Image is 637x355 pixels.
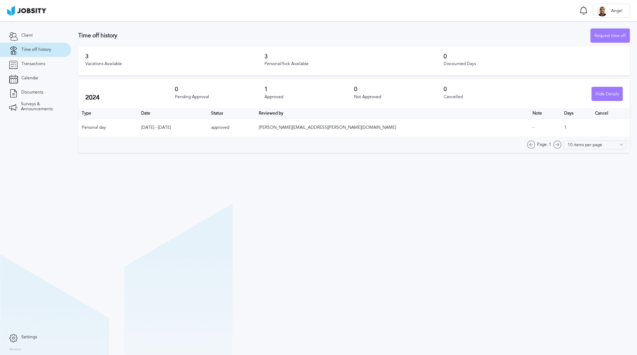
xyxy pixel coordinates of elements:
h3: 1 [264,86,354,92]
div: Vacations Available [85,62,264,67]
span: Angel [607,9,626,14]
span: [PERSON_NAME][EMAIL_ADDRESS][PERSON_NAME][DOMAIN_NAME] [259,125,396,130]
div: Discounted Days [444,62,623,67]
div: Pending Approval [175,95,264,100]
span: Page: 1 [537,142,551,147]
div: Approved [264,95,354,100]
span: Client [21,33,33,38]
div: Cancelled [444,95,533,100]
span: - [532,125,534,130]
th: Toggle SortBy [255,108,529,119]
td: [DATE] - [DATE] [138,119,208,137]
th: Toggle SortBy [529,108,561,119]
th: Days [561,108,591,119]
button: AAngel [593,4,630,18]
button: Hide Details [591,87,623,101]
h2: 2024 [85,94,175,101]
h3: 0 [175,86,264,92]
th: Toggle SortBy [138,108,208,119]
span: Time off history [21,47,51,52]
td: approved [208,119,256,137]
td: 1 [561,119,591,137]
button: Request time off [590,28,630,43]
div: Personal/Sick Available [264,62,444,67]
th: Type [78,108,138,119]
h3: 0 [444,86,533,92]
span: Transactions [21,62,45,67]
h3: 0 [444,53,623,60]
span: Calendar [21,76,38,81]
div: Hide Details [592,87,622,101]
h3: 3 [264,53,444,60]
th: Toggle SortBy [208,108,256,119]
img: ab4bad089aa723f57921c736e9817d99.png [7,6,46,16]
label: Version: [9,348,22,352]
div: Not Approved [354,95,444,100]
td: Personal day [78,119,138,137]
span: Documents [21,90,43,95]
div: A [597,6,607,16]
span: Surveys & Announcements [21,102,62,112]
h3: 3 [85,53,264,60]
h3: Time off history [78,32,590,39]
div: Request time off [591,29,630,43]
span: Settings [21,335,37,340]
th: Cancel [591,108,630,119]
h3: 0 [354,86,444,92]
